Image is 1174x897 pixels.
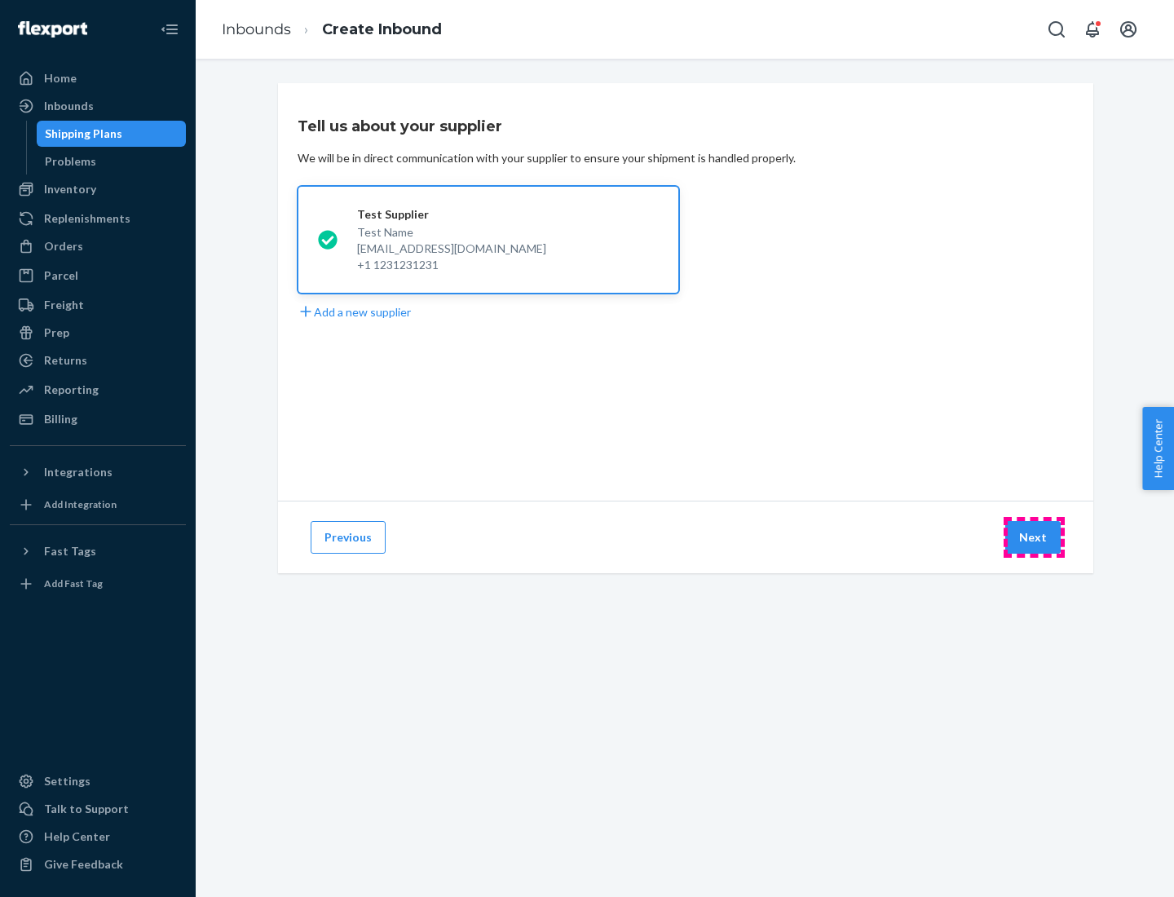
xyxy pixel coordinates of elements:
a: Add Fast Tag [10,571,186,597]
button: Open Search Box [1040,13,1073,46]
div: Give Feedback [44,856,123,873]
button: Next [1005,521,1061,554]
h3: Tell us about your supplier [298,116,502,137]
a: Reporting [10,377,186,403]
a: Settings [10,768,186,794]
a: Returns [10,347,186,373]
a: Inbounds [10,93,186,119]
a: Freight [10,292,186,318]
button: Give Feedback [10,851,186,877]
a: Help Center [10,824,186,850]
div: Add Fast Tag [44,577,103,590]
div: Help Center [44,829,110,845]
div: Reporting [44,382,99,398]
div: Orders [44,238,83,254]
a: Talk to Support [10,796,186,822]
button: Previous [311,521,386,554]
button: Add a new supplier [298,303,411,320]
a: Parcel [10,263,186,289]
a: Inventory [10,176,186,202]
a: Prep [10,320,186,346]
a: Add Integration [10,492,186,518]
a: Problems [37,148,187,175]
button: Integrations [10,459,186,485]
div: Fast Tags [44,543,96,559]
ol: breadcrumbs [209,6,455,54]
button: Help Center [1142,407,1174,490]
a: Billing [10,406,186,432]
div: Returns [44,352,87,369]
div: Add Integration [44,497,117,511]
div: Talk to Support [44,801,129,817]
div: Problems [45,153,96,170]
button: Fast Tags [10,538,186,564]
img: Flexport logo [18,21,87,38]
div: Inbounds [44,98,94,114]
a: Shipping Plans [37,121,187,147]
button: Open notifications [1076,13,1109,46]
div: We will be in direct communication with your supplier to ensure your shipment is handled properly. [298,150,796,166]
div: Prep [44,325,69,341]
button: Open account menu [1112,13,1145,46]
a: Create Inbound [322,20,442,38]
a: Replenishments [10,205,186,232]
button: Close Navigation [153,13,186,46]
a: Inbounds [222,20,291,38]
div: Home [44,70,77,86]
div: Billing [44,411,77,427]
div: Integrations [44,464,113,480]
div: Shipping Plans [45,126,122,142]
div: Replenishments [44,210,130,227]
div: Inventory [44,181,96,197]
div: Freight [44,297,84,313]
a: Home [10,65,186,91]
div: Settings [44,773,90,789]
a: Orders [10,233,186,259]
div: Parcel [44,267,78,284]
